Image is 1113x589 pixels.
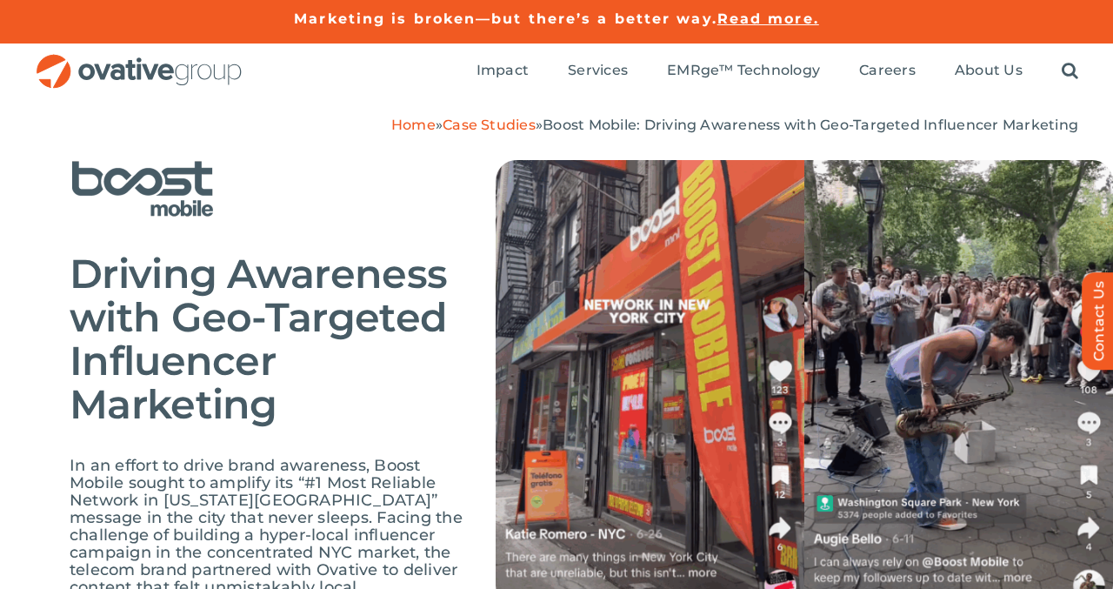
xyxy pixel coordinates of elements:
a: Impact [477,62,529,81]
span: Driving Awareness with Geo-Targeted Influencer Marketing [70,249,447,429]
a: OG_Full_horizontal_RGB [35,52,243,69]
span: Boost Mobile: Driving Awareness with Geo-Targeted Influencer Marketing [543,117,1078,133]
span: Services [568,62,628,79]
a: Services [568,62,628,81]
a: Careers [859,62,916,81]
img: Boost Mobile (1) [70,160,270,218]
span: EMRge™ Technology [667,62,820,79]
span: Careers [859,62,916,79]
span: » » [391,117,1078,133]
a: Case Studies [443,117,536,133]
a: Search [1062,62,1078,81]
span: Impact [477,62,529,79]
span: About Us [955,62,1023,79]
a: Home [391,117,436,133]
a: Read more. [717,10,819,27]
a: Marketing is broken—but there’s a better way. [294,10,717,27]
a: EMRge™ Technology [667,62,820,81]
a: About Us [955,62,1023,81]
nav: Menu [477,44,1078,99]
